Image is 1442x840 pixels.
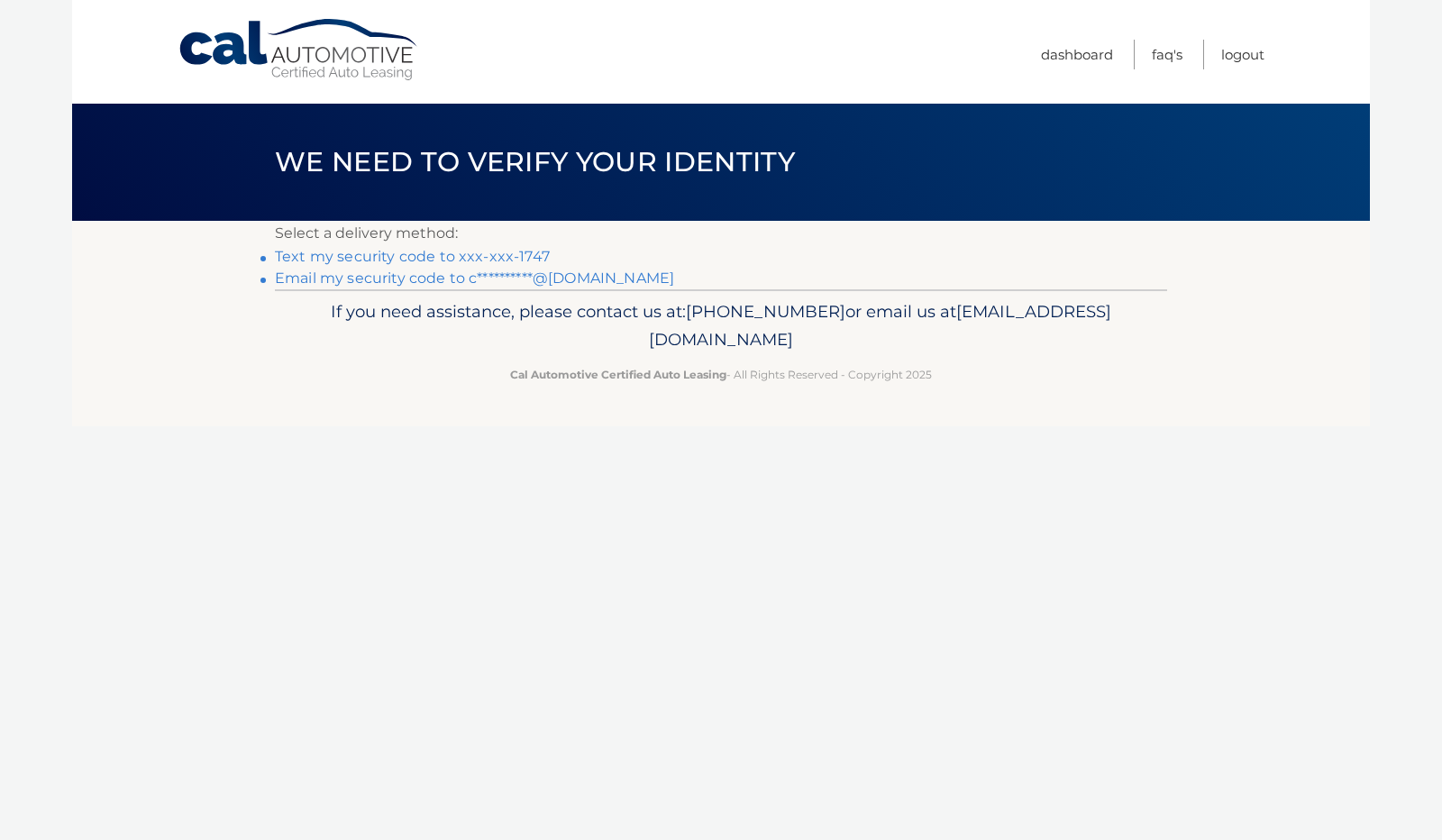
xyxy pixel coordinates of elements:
[275,269,674,287] a: Email my security code to c**********@[DOMAIN_NAME]
[275,145,795,178] span: We need to verify your identity
[275,248,550,265] a: Text my security code to xxx-xxx-1747
[686,301,845,322] span: [PHONE_NUMBER]
[275,221,1167,246] p: Select a delivery method:
[1041,40,1113,69] a: Dashboard
[287,365,1155,384] p: - All Rights Reserved - Copyright 2025
[1221,40,1264,69] a: Logout
[1152,40,1182,69] a: FAQ's
[287,297,1155,355] p: If you need assistance, please contact us at: or email us at
[178,18,421,82] a: Cal Automotive
[510,368,726,381] strong: Cal Automotive Certified Auto Leasing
